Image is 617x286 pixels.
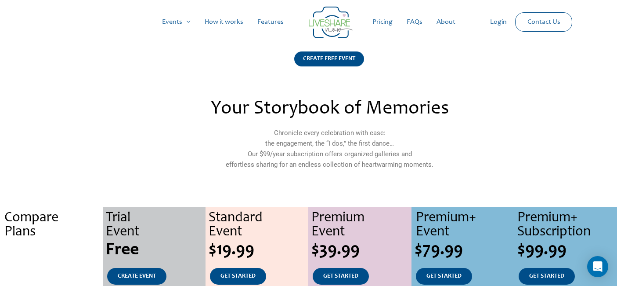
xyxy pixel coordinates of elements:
div: Compare Plans [4,211,103,239]
div: Free [106,242,206,259]
a: GET STARTED [313,268,369,285]
span: GET STARTED [426,273,462,279]
a: . [40,268,63,285]
a: How it works [198,8,250,36]
h2: Your Storybook of Memories [139,99,520,119]
div: $79.99 [415,242,514,259]
div: $39.99 [311,242,411,259]
div: $99.99 [517,242,617,259]
span: GET STARTED [529,273,564,279]
span: . [51,273,52,279]
a: Pricing [365,8,400,36]
div: $19.99 [209,242,308,259]
a: CREATE EVENT [107,268,166,285]
a: About [429,8,462,36]
span: . [49,242,54,259]
span: CREATE EVENT [118,273,156,279]
a: Contact Us [520,13,567,31]
p: Chronicle every celebration with ease: the engagement, the “I dos,” the first dance… Our $99/year... [139,128,520,170]
div: Premium Event [311,211,411,239]
a: Login [483,8,514,36]
a: Events [155,8,198,36]
span: GET STARTED [220,273,256,279]
a: GET STARTED [416,268,472,285]
div: Standard Event [209,211,308,239]
a: Features [250,8,291,36]
nav: Site Navigation [15,8,602,36]
a: FAQs [400,8,429,36]
div: CREATE FREE EVENT [294,51,364,66]
img: Group 14 | Live Photo Slideshow for Events | Create Free Events Album for Any Occasion [309,7,353,38]
a: GET STARTED [519,268,575,285]
div: Trial Event [106,211,206,239]
a: GET STARTED [210,268,266,285]
span: GET STARTED [323,273,358,279]
div: Premium+ Subscription [517,211,617,239]
div: Premium+ Event [416,211,514,239]
a: CREATE FREE EVENT [294,51,364,77]
div: Open Intercom Messenger [587,256,608,277]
